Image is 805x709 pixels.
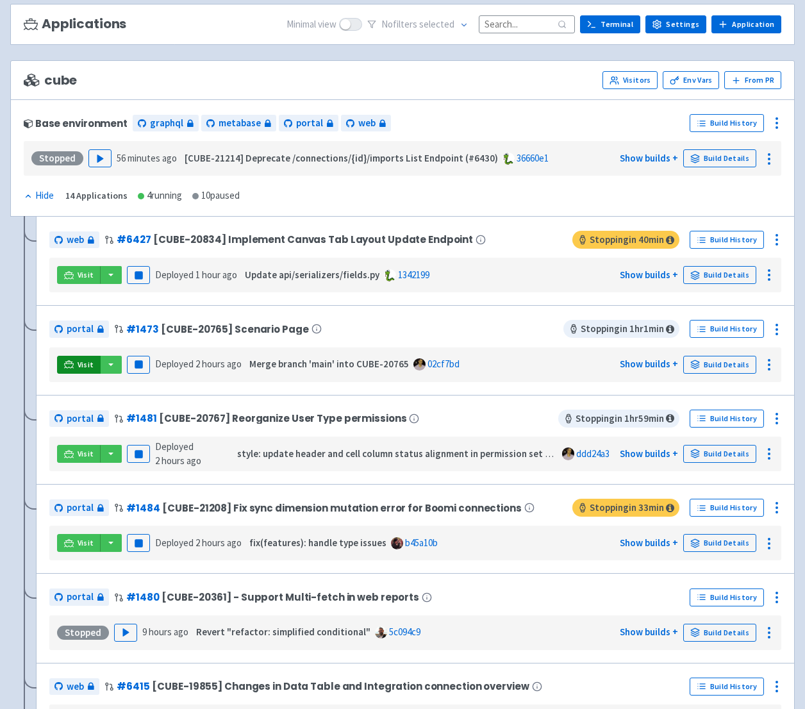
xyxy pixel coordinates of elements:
[24,188,54,203] div: Hide
[620,626,678,638] a: Show builds +
[57,534,101,552] a: Visit
[133,115,199,132] a: graphql
[563,320,679,338] span: Stopping in 1 hr 1 min
[49,321,109,338] a: portal
[427,358,460,370] a: 02cf7bd
[117,680,149,693] a: #6415
[152,681,529,692] span: [CUBE-19855] Changes in Data Table and Integration connection overview
[185,152,498,164] strong: [CUBE-21214] Deprecate /connections/{id}/imports List Endpoint (#6430)
[155,537,242,549] span: Deployed
[78,360,94,370] span: Visit
[24,188,55,203] button: Hide
[127,266,150,284] button: Pause
[49,499,109,517] a: portal
[690,678,764,696] a: Build History
[138,188,182,203] div: 4 running
[155,455,201,467] time: 2 hours ago
[49,231,99,249] a: web
[57,626,109,640] div: Stopped
[192,188,240,203] div: 10 paused
[711,15,781,33] a: Application
[249,358,409,370] strong: Merge branch 'main' into CUBE-20765
[419,18,454,30] span: selected
[690,320,764,338] a: Build History
[572,231,679,249] span: Stopping in 40 min
[155,269,237,281] span: Deployed
[572,499,679,517] span: Stopping in 33 min
[127,356,150,374] button: Pause
[249,537,386,549] strong: fix(features): handle type issues
[479,15,575,33] input: Search...
[117,152,177,164] time: 56 minutes ago
[57,356,101,374] a: Visit
[405,537,438,549] a: b45a10b
[683,266,756,284] a: Build Details
[683,624,756,642] a: Build Details
[683,445,756,463] a: Build Details
[153,234,473,245] span: [CUBE-20834] Implement Canvas Tab Layout Update Endpoint
[24,73,77,88] span: cube
[195,269,237,281] time: 1 hour ago
[645,15,706,33] a: Settings
[67,680,84,694] span: web
[286,17,336,32] span: Minimal view
[690,588,764,606] a: Build History
[159,413,406,424] span: [CUBE-20767] Reorganize User Type permissions
[576,447,610,460] a: ddd24a3
[78,270,94,280] span: Visit
[237,447,595,460] strong: style: update header and cell column status alignment in permission set config form
[620,358,678,370] a: Show builds +
[57,445,101,463] a: Visit
[279,115,338,132] a: portal
[195,537,242,549] time: 2 hours ago
[341,115,391,132] a: web
[142,626,188,638] time: 9 hours ago
[690,499,764,517] a: Build History
[78,449,94,459] span: Visit
[24,118,128,129] div: Base environment
[127,445,150,463] button: Pause
[683,534,756,552] a: Build Details
[78,538,94,548] span: Visit
[683,149,756,167] a: Build Details
[620,152,678,164] a: Show builds +
[161,324,308,335] span: [CUBE-20765] Scenario Page
[690,231,764,249] a: Build History
[358,116,376,131] span: web
[127,534,150,552] button: Pause
[117,233,151,246] a: #6427
[381,17,454,32] span: No filter s
[67,233,84,247] span: web
[201,115,276,132] a: metabase
[558,410,679,428] span: Stopping in 1 hr 59 min
[49,410,109,428] a: portal
[690,114,764,132] a: Build History
[49,588,109,606] a: portal
[126,501,160,515] a: #1484
[155,440,201,467] span: Deployed
[195,358,242,370] time: 2 hours ago
[126,412,156,425] a: #1481
[296,116,323,131] span: portal
[724,71,781,89] button: From PR
[88,149,112,167] button: Play
[620,537,678,549] a: Show builds +
[690,410,764,428] a: Build History
[196,626,370,638] strong: Revert "refactor: simplified conditional"
[155,358,242,370] span: Deployed
[67,590,94,605] span: portal
[31,151,83,165] div: Stopped
[57,266,101,284] a: Visit
[683,356,756,374] a: Build Details
[65,188,128,203] div: 14 Applications
[126,322,158,336] a: #1473
[245,269,379,281] strong: Update api/serializers/fields.py
[126,590,159,604] a: #1480
[219,116,261,131] span: metabase
[67,322,94,337] span: portal
[602,71,658,89] a: Visitors
[162,503,521,513] span: [CUBE-21208] Fix sync dimension mutation error for Boomi connections
[517,152,549,164] a: 36660e1
[620,447,678,460] a: Show builds +
[620,269,678,281] a: Show builds +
